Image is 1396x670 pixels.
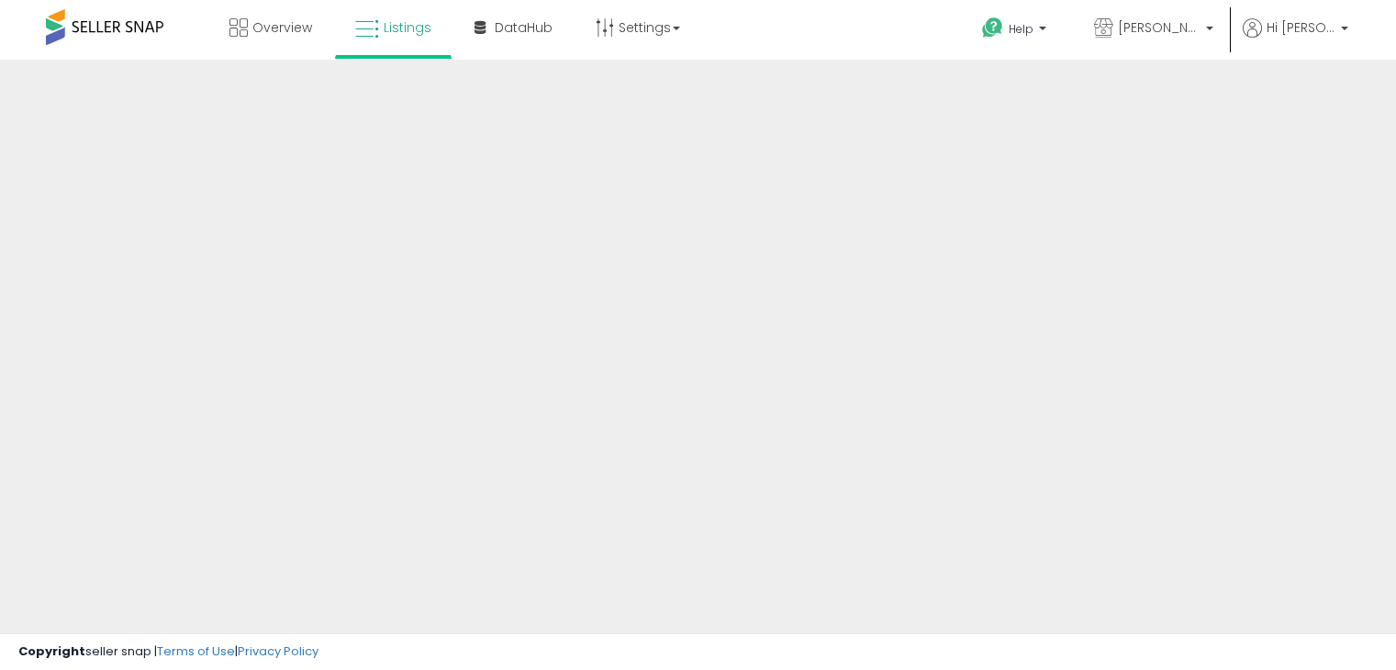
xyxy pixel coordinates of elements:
span: [PERSON_NAME]'s store [1118,18,1201,37]
a: Terms of Use [157,642,235,660]
i: Get Help [981,17,1004,39]
span: Hi [PERSON_NAME] [1267,18,1335,37]
a: Privacy Policy [238,642,318,660]
span: DataHub [495,18,553,37]
span: Help [1009,21,1033,37]
span: Overview [252,18,312,37]
span: Listings [384,18,431,37]
strong: Copyright [18,642,85,660]
a: Hi [PERSON_NAME] [1243,18,1348,60]
a: Help [967,3,1065,60]
div: seller snap | | [18,643,318,661]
